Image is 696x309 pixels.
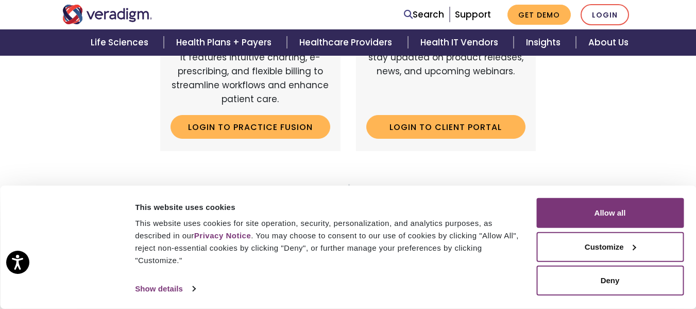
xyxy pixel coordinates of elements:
[366,115,526,139] a: Login to Client Portal
[135,281,195,297] a: Show details
[514,29,576,56] a: Insights
[287,29,408,56] a: Healthcare Providers
[576,29,641,56] a: About Us
[507,5,571,25] a: Get Demo
[171,115,330,139] a: Login to Practice Fusion
[194,231,251,240] a: Privacy Notice
[171,8,330,106] p: A cloud-based, easy-to-use EHR and billing services platform tailored for independent practices. ...
[164,29,287,56] a: Health Plans + Payers
[62,5,152,24] img: Veradigm logo
[581,4,629,25] a: Login
[536,198,684,228] button: Allow all
[404,8,444,22] a: Search
[135,201,524,213] div: This website uses cookies
[78,29,164,56] a: Life Sciences
[366,8,526,106] p: An online portal for Veradigm customers to connect with peers, ask questions, share ideas, and st...
[536,232,684,262] button: Customize
[408,29,514,56] a: Health IT Vendors
[455,8,491,21] a: Support
[375,184,634,199] h3: Demo
[135,217,524,267] div: This website uses cookies for site operation, security, personalization, and analytics purposes, ...
[498,235,684,297] iframe: Drift Chat Widget
[62,184,324,199] h3: Support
